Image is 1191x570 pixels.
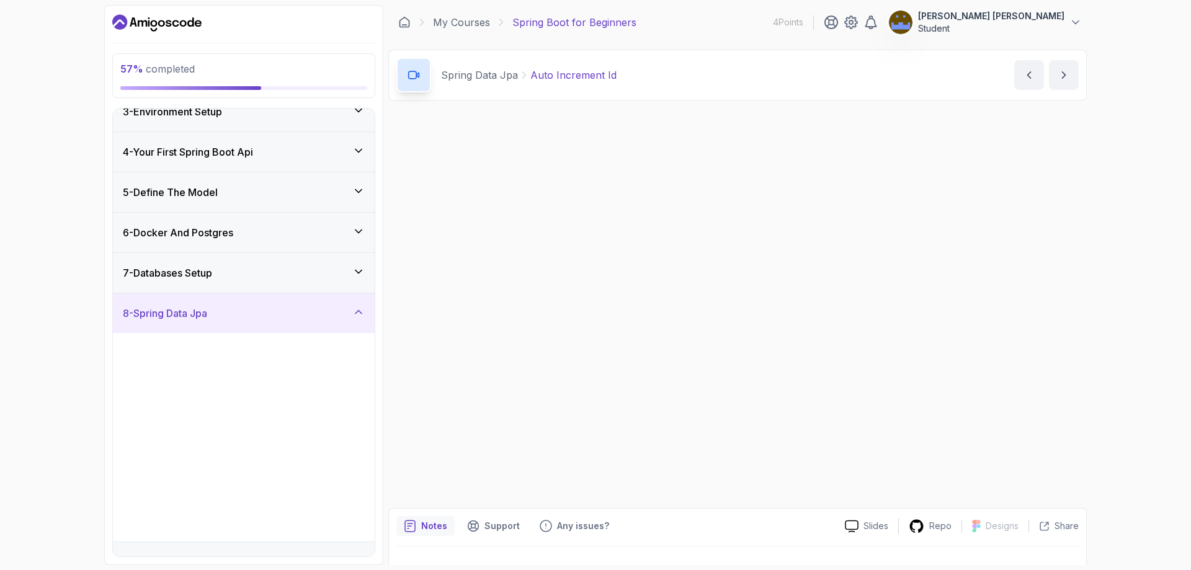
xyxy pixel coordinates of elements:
[441,68,518,82] p: Spring Data Jpa
[123,185,218,200] h3: 5 - Define The Model
[929,520,952,532] p: Repo
[557,520,609,532] p: Any issues?
[113,132,375,172] button: 4-Your First Spring Boot Api
[123,225,233,240] h3: 6 - Docker And Postgres
[888,10,1082,35] button: user profile image[PERSON_NAME] [PERSON_NAME]Student
[433,15,490,30] a: My Courses
[123,104,222,119] h3: 3 - Environment Setup
[899,519,961,534] a: Repo
[113,253,375,293] button: 7-Databases Setup
[863,520,888,532] p: Slides
[460,516,527,536] button: Support button
[396,516,455,536] button: notes button
[986,520,1019,532] p: Designs
[773,16,803,29] p: 4 Points
[112,13,202,33] a: Dashboard
[532,516,617,536] button: Feedback button
[1014,60,1044,90] button: previous content
[1055,520,1079,532] p: Share
[123,265,212,280] h3: 7 - Databases Setup
[484,520,520,532] p: Support
[123,306,207,321] h3: 8 - Spring Data Jpa
[918,22,1064,35] p: Student
[421,520,447,532] p: Notes
[113,293,375,333] button: 8-Spring Data Jpa
[835,520,898,533] a: Slides
[1049,60,1079,90] button: next content
[530,68,617,82] p: Auto Increment Id
[120,63,195,75] span: completed
[113,172,375,212] button: 5-Define The Model
[123,145,253,159] h3: 4 - Your First Spring Boot Api
[1028,520,1079,532] button: Share
[512,15,636,30] p: Spring Boot for Beginners
[113,92,375,131] button: 3-Environment Setup
[120,63,143,75] span: 57 %
[398,16,411,29] a: Dashboard
[123,554,156,569] h3: 9 - Crud
[918,10,1064,22] p: [PERSON_NAME] [PERSON_NAME]
[889,11,912,34] img: user profile image
[113,213,375,252] button: 6-Docker And Postgres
